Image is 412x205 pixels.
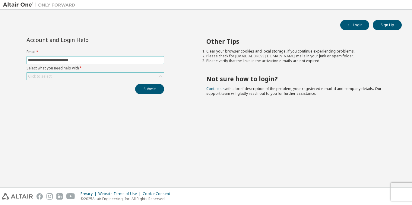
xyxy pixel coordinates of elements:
[206,49,391,54] li: Clear your browser cookies and local storage, if you continue experiencing problems.
[66,193,75,200] img: youtube.svg
[46,193,53,200] img: instagram.svg
[206,54,391,59] li: Please check for [EMAIL_ADDRESS][DOMAIN_NAME] mails in your junk or spam folder.
[340,20,369,30] button: Login
[27,37,137,42] div: Account and Login Help
[206,37,391,45] h2: Other Tips
[3,2,78,8] img: Altair One
[2,193,33,200] img: altair_logo.svg
[98,191,143,196] div: Website Terms of Use
[206,86,382,96] span: with a brief description of the problem, your registered e-mail id and company details. Our suppo...
[56,193,63,200] img: linkedin.svg
[36,193,43,200] img: facebook.svg
[206,59,391,63] li: Please verify that the links in the activation e-mails are not expired.
[206,86,225,91] a: Contact us
[28,74,52,79] div: Click to select
[373,20,402,30] button: Sign Up
[81,196,174,201] p: © 2025 Altair Engineering, Inc. All Rights Reserved.
[143,191,174,196] div: Cookie Consent
[135,84,164,94] button: Submit
[81,191,98,196] div: Privacy
[27,73,164,80] div: Click to select
[27,50,164,54] label: Email
[206,75,391,83] h2: Not sure how to login?
[27,66,164,71] label: Select what you need help with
